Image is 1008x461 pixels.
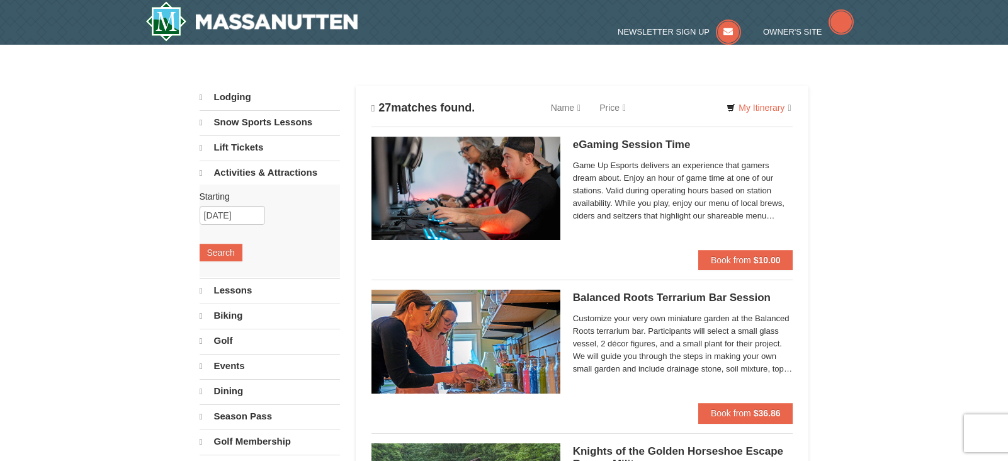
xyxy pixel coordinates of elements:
[200,190,331,203] label: Starting
[371,137,560,240] img: 19664770-34-0b975b5b.jpg
[145,1,358,42] img: Massanutten Resort Logo
[754,408,781,418] strong: $36.86
[200,135,340,159] a: Lift Tickets
[763,27,854,37] a: Owner's Site
[378,101,391,114] span: 27
[711,255,751,265] span: Book from
[573,139,793,151] h5: eGaming Session Time
[200,430,340,453] a: Golf Membership
[698,403,793,423] button: Book from $36.86
[371,290,560,393] img: 18871151-30-393e4332.jpg
[200,110,340,134] a: Snow Sports Lessons
[371,101,475,115] h4: matches found.
[200,379,340,403] a: Dining
[698,250,793,270] button: Book from $10.00
[200,161,340,185] a: Activities & Attractions
[718,98,799,117] a: My Itinerary
[541,95,590,120] a: Name
[618,27,710,37] span: Newsletter Sign Up
[200,86,340,109] a: Lodging
[200,354,340,378] a: Events
[763,27,822,37] span: Owner's Site
[200,304,340,327] a: Biking
[573,312,793,375] span: Customize your very own miniature garden at the Balanced Roots terrarium bar. Participants will s...
[200,329,340,353] a: Golf
[711,408,751,418] span: Book from
[200,244,242,261] button: Search
[200,404,340,428] a: Season Pass
[200,278,340,302] a: Lessons
[573,292,793,304] h5: Balanced Roots Terrarium Bar Session
[145,1,358,42] a: Massanutten Resort
[573,159,793,222] span: Game Up Esports delivers an experience that gamers dream about. Enjoy an hour of game time at one...
[754,255,781,265] strong: $10.00
[590,95,635,120] a: Price
[618,27,741,37] a: Newsletter Sign Up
